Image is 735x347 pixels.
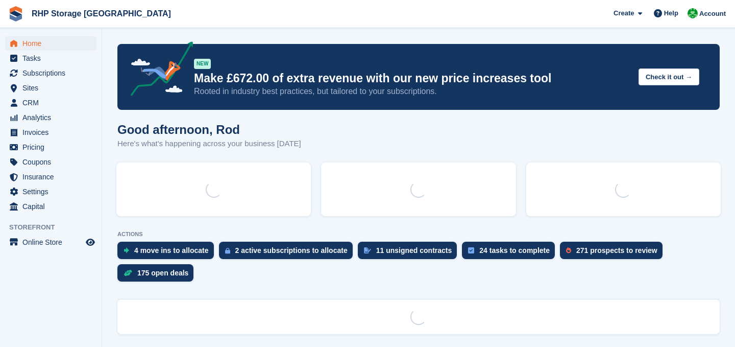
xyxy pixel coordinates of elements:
span: Insurance [22,170,84,184]
div: 24 tasks to complete [479,246,550,255]
a: 271 prospects to review [560,242,668,264]
span: Settings [22,184,84,199]
span: CRM [22,96,84,110]
img: stora-icon-8386f47178a22dfd0bd8f6a31ec36ba5ce8667c1dd55bd0f319d3a0aa187defe.svg [8,6,23,21]
img: active_subscription_to_allocate_icon-d502201f5373d7db506a760aba3b589e785aa758c864c3986d89f69b8ff3... [225,247,230,254]
span: Home [22,36,84,51]
img: task-75834270c22a3079a89374b754ae025e5fb1db73e45f91037f5363f120a921f8.svg [468,247,474,253]
span: Tasks [22,51,84,65]
div: NEW [194,59,211,69]
img: deal-1b604bf984904fb50ccaf53a9ad4b4a5d6e5aea283cecdc64d6e3604feb123c2.svg [124,269,132,276]
h1: Good afternoon, Rod [117,123,301,136]
div: 271 prospects to review [576,246,657,255]
div: 4 move ins to allocate [134,246,209,255]
a: menu [5,51,96,65]
a: Preview store [84,236,96,248]
span: Invoices [22,125,84,140]
p: ACTIONS [117,231,720,238]
span: Sites [22,81,84,95]
span: Online Store [22,235,84,249]
a: 2 active subscriptions to allocate [219,242,358,264]
a: menu [5,125,96,140]
a: menu [5,184,96,199]
div: 175 open deals [137,269,188,277]
img: price-adjustments-announcement-icon-8257ccfd72463d97f412b2fc003d46551f7dbcb40ab6d574587a9cd5c0d94... [122,41,193,100]
span: Analytics [22,110,84,125]
span: Storefront [9,222,102,233]
span: Subscriptions [22,66,84,80]
a: 11 unsigned contracts [358,242,462,264]
button: Check it out → [639,68,699,85]
a: menu [5,155,96,169]
a: RHP Storage [GEOGRAPHIC_DATA] [28,5,175,22]
span: Help [664,8,678,18]
a: menu [5,140,96,154]
span: Account [699,9,726,19]
a: 175 open deals [117,264,199,287]
a: menu [5,81,96,95]
img: Rod [688,8,698,18]
a: menu [5,199,96,214]
span: Pricing [22,140,84,154]
span: Capital [22,199,84,214]
div: 11 unsigned contracts [376,246,452,255]
a: menu [5,36,96,51]
img: contract_signature_icon-13c848040528278c33f63329250d36e43548de30e8caae1d1a13099fd9432cc5.svg [364,247,371,253]
p: Here's what's happening across your business [DATE] [117,138,301,150]
a: menu [5,110,96,125]
p: Make £672.00 of extra revenue with our new price increases tool [194,71,630,86]
a: 4 move ins to allocate [117,242,219,264]
p: Rooted in industry best practices, but tailored to your subscriptions. [194,86,630,97]
span: Coupons [22,155,84,169]
a: 24 tasks to complete [462,242,560,264]
img: prospect-51fa495bee0391a8d652442698ab0144808aea92771e9ea1ae160a38d050c398.svg [566,247,571,253]
a: menu [5,170,96,184]
div: 2 active subscriptions to allocate [235,246,348,255]
a: menu [5,66,96,80]
a: menu [5,235,96,249]
span: Create [614,8,634,18]
a: menu [5,96,96,110]
img: move_ins_to_allocate_icon-fdf77a2bb77ea45bf5b3d319d69a93e2d87916cf1d5bf7949dd705db3b84f3ca.svg [124,247,129,253]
